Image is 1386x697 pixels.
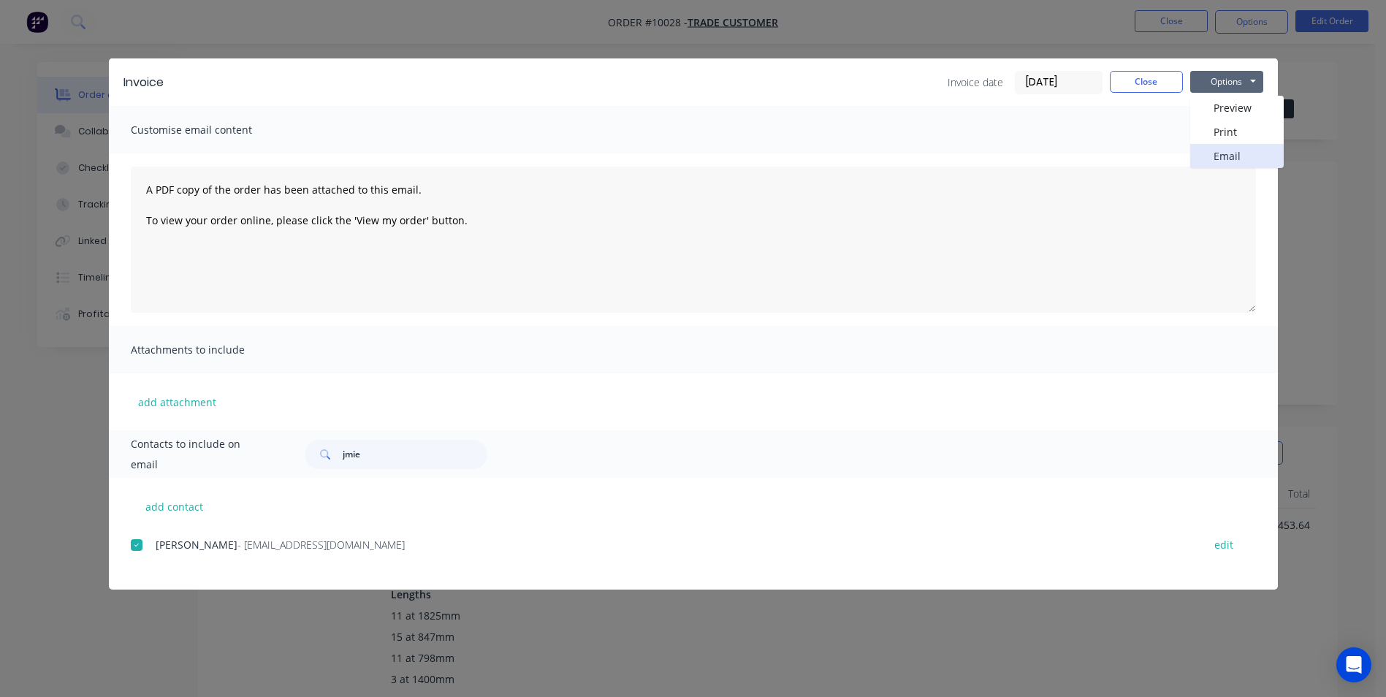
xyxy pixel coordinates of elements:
[131,120,292,140] span: Customise email content
[131,340,292,360] span: Attachments to include
[131,495,218,517] button: add contact
[948,75,1003,90] span: Invoice date
[237,538,405,552] span: - [EMAIL_ADDRESS][DOMAIN_NAME]
[123,74,164,91] div: Invoice
[1336,647,1371,682] div: Open Intercom Messenger
[1190,71,1263,93] button: Options
[1190,144,1284,168] button: Email
[1206,535,1242,555] button: edit
[1190,96,1284,120] button: Preview
[1190,120,1284,144] button: Print
[131,167,1256,313] textarea: A PDF copy of the order has been attached to this email. To view your order online, please click ...
[343,440,487,469] input: Search...
[1110,71,1183,93] button: Close
[156,538,237,552] span: [PERSON_NAME]
[131,434,269,475] span: Contacts to include on email
[131,391,224,413] button: add attachment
